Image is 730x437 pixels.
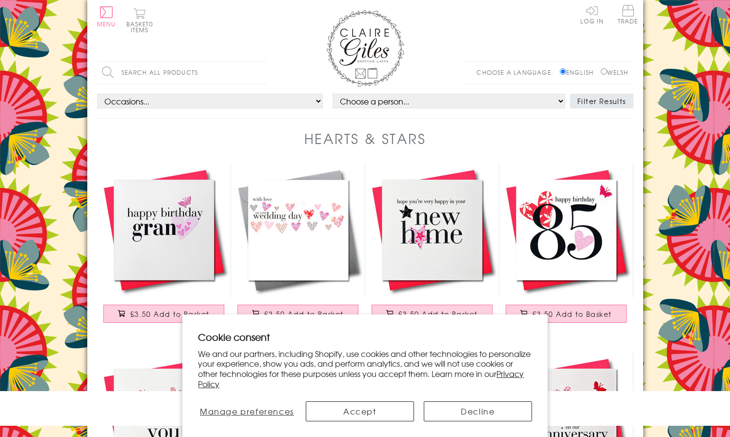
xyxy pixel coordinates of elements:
[601,68,607,75] input: Welsh
[499,163,633,333] a: Birthday Card, Pink Hearts and Flowers, 85th, fabric butterfly Embellished £3.50 Add to Basket
[601,68,629,77] label: Welsh
[237,305,358,323] button: £3.50 Add to Basket
[97,20,116,28] span: Menu
[231,163,365,297] img: Wedding Card, Love Hearts, Eembellished with a fabric butterfly
[258,62,268,83] input: Search
[365,163,499,297] img: New Home Card, Pink Star, Embellished with a padded star
[103,305,224,323] button: £3.50 Add to Basket
[533,309,612,319] span: £3.50 Add to Basket
[560,68,598,77] label: English
[499,163,633,297] img: Birthday Card, Pink Hearts and Flowers, 85th, fabric butterfly Embellished
[97,163,231,297] img: Birthday Card, Heart, Happy Birthday Gran, embellished with a fabric butterfly
[198,330,532,344] h2: Cookie consent
[570,94,633,108] button: Filter Results
[580,5,604,24] a: Log In
[618,5,638,24] span: Trade
[200,405,294,417] span: Manage preferences
[476,68,558,77] p: Choose a language:
[306,401,414,421] button: Accept
[424,401,532,421] button: Decline
[126,8,153,33] button: Basket0 items
[97,163,231,333] a: Birthday Card, Heart, Happy Birthday Gran, embellished with a fabric butterfly £3.50 Add to Basket
[198,349,532,389] p: We and our partners, including Shopify, use cookies and other technologies to personalize your ex...
[326,10,404,87] img: Claire Giles Greetings Cards
[97,6,116,27] button: Menu
[506,305,627,323] button: £3.50 Add to Basket
[304,128,426,148] h1: Hearts & Stars
[264,309,344,319] span: £3.50 Add to Basket
[198,401,296,421] button: Manage preferences
[130,309,210,319] span: £3.50 Add to Basket
[365,163,499,333] a: New Home Card, Pink Star, Embellished with a padded star £3.50 Add to Basket
[97,62,268,83] input: Search all products
[231,163,365,333] a: Wedding Card, Love Hearts, Eembellished with a fabric butterfly £3.50 Add to Basket
[560,68,566,75] input: English
[372,305,493,323] button: £3.50 Add to Basket
[198,368,524,390] a: Privacy Policy
[131,20,153,34] span: 0 items
[618,5,638,26] a: Trade
[398,309,478,319] span: £3.50 Add to Basket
